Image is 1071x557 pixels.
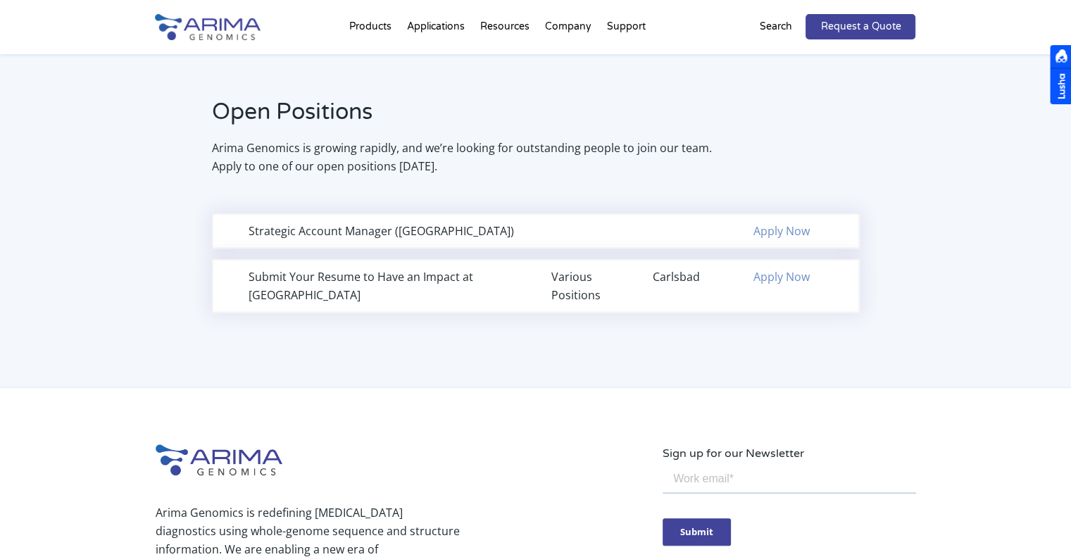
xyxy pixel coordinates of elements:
[155,14,261,40] img: Arima-Genomics-logo
[663,444,916,463] p: Sign up for our Newsletter
[249,268,520,304] div: Submit Your Resume to Have an Impact at [GEOGRAPHIC_DATA]
[806,14,915,39] a: Request a Quote
[212,139,715,175] p: Arima Genomics is growing rapidly, and we’re looking for outstanding people to join our team. App...
[249,222,520,240] div: Strategic Account Manager ([GEOGRAPHIC_DATA])
[156,444,282,475] img: Arima-Genomics-logo
[551,268,621,304] div: Various Positions
[212,96,715,139] h2: Open Positions
[753,269,810,284] a: Apply Now
[663,463,916,555] iframe: Form 0
[759,18,791,36] p: Search
[652,268,722,286] div: Carlsbad
[753,223,810,239] a: Apply Now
